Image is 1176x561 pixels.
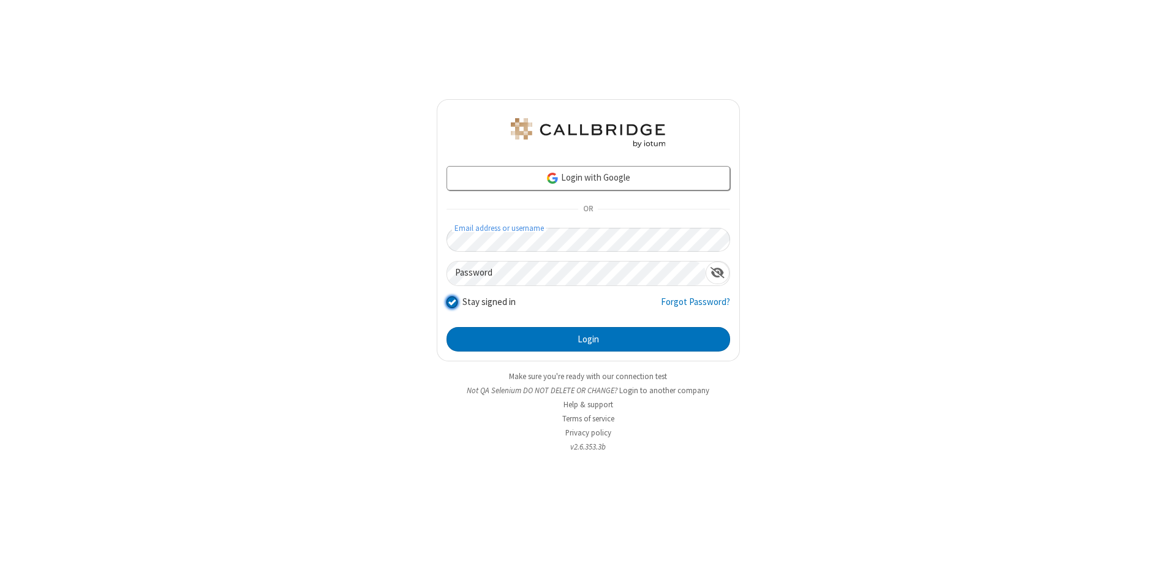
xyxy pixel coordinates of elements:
li: v2.6.353.3b [437,441,740,453]
div: Show password [706,262,729,284]
li: Not QA Selenium DO NOT DELETE OR CHANGE? [437,385,740,396]
a: Forgot Password? [661,295,730,318]
a: Help & support [563,399,613,410]
a: Login with Google [447,166,730,190]
img: google-icon.png [546,171,559,185]
input: Password [447,262,706,285]
a: Privacy policy [565,427,611,438]
span: OR [578,201,598,218]
img: QA Selenium DO NOT DELETE OR CHANGE [508,118,668,148]
button: Login to another company [619,385,709,396]
input: Email address or username [447,228,730,252]
a: Terms of service [562,413,614,424]
button: Login [447,327,730,352]
label: Stay signed in [462,295,516,309]
a: Make sure you're ready with our connection test [509,371,667,382]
